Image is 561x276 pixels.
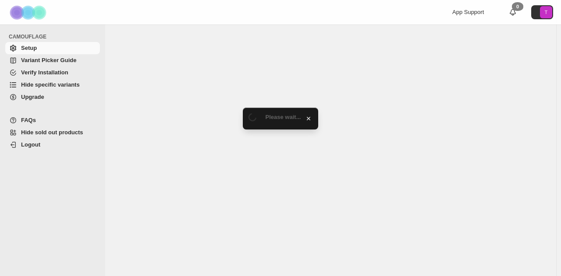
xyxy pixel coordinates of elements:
img: Camouflage [7,0,51,24]
span: Variant Picker Guide [21,57,76,63]
a: Hide specific variants [5,79,100,91]
span: Setup [21,45,37,51]
a: Setup [5,42,100,54]
span: App Support [452,9,484,15]
a: Upgrade [5,91,100,103]
a: Hide sold out products [5,126,100,139]
a: 0 [508,8,517,17]
div: 0 [512,2,523,11]
a: Verify Installation [5,66,100,79]
a: FAQs [5,114,100,126]
span: FAQs [21,117,36,123]
span: Hide sold out products [21,129,83,136]
button: Avatar with initials T [531,5,553,19]
span: Avatar with initials T [540,6,552,18]
text: T [545,10,548,15]
span: Hide specific variants [21,81,80,88]
span: Verify Installation [21,69,68,76]
span: Logout [21,141,40,148]
span: CAMOUFLAGE [9,33,101,40]
span: Please wait... [266,114,301,120]
a: Variant Picker Guide [5,54,100,66]
span: Upgrade [21,94,44,100]
a: Logout [5,139,100,151]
